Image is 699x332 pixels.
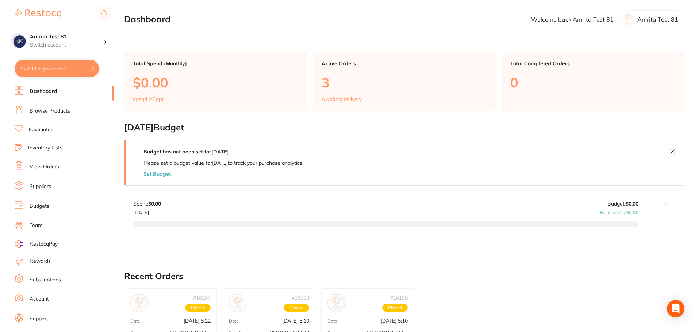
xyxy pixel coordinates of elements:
p: # 16199 [292,295,309,301]
p: Remaining: [600,207,638,215]
h4: Amrita Test 81 [30,33,104,40]
span: Placed [284,304,309,312]
p: Total Spend (Monthly) [133,60,298,66]
span: Placed [185,304,211,312]
div: Open Intercom Messenger [667,300,684,317]
a: Team [30,222,42,229]
strong: $0.00 [626,209,638,216]
img: Restocq Logo [15,9,61,18]
p: [DATE] 5:22 [184,318,211,324]
p: Date [229,319,239,324]
a: Active Orders3Awaiting delivery [313,52,496,111]
p: Spent: [133,201,161,207]
a: View Orders [30,163,59,171]
a: RestocqPay [15,240,58,248]
img: Adam Dental [132,296,146,310]
h2: [DATE] Budget [124,122,684,133]
p: # 16207 [193,295,211,301]
p: Amrita Test 81 [637,16,678,23]
img: RestocqPay [15,240,23,248]
a: Restocq Logo [15,5,61,22]
span: Placed [382,304,408,312]
p: $0.00 [133,75,298,90]
p: Date [327,319,337,324]
p: [DATE] 5:10 [381,318,408,324]
img: Adam Dental [231,296,245,310]
strong: $0.00 [626,200,638,207]
strong: $0.00 [148,200,161,207]
a: Suppliers [30,183,51,190]
p: Total Completed Orders [510,60,676,66]
a: Favourites [29,126,53,133]
a: Account [30,296,49,303]
p: Date [130,319,140,324]
a: Subscriptions [30,276,61,284]
a: Total Completed Orders0 [502,52,684,111]
strong: Budget has not been set for [DATE] . [143,148,230,155]
button: Set Budget [143,171,171,177]
a: Budgets [30,203,49,210]
p: 0 [510,75,676,90]
a: Dashboard [30,88,57,95]
a: Browse Products [30,108,70,115]
a: Total Spend (Monthly)$0.00spend inSept [124,52,307,111]
p: Awaiting delivery [322,96,362,102]
p: 3 [322,75,487,90]
p: [DATE] 5:10 [282,318,309,324]
a: Support [30,315,48,323]
p: # 16198 [390,295,408,301]
button: $22.00 in your order [15,60,99,77]
p: Switch account [30,42,104,49]
img: Henry Schein Halas [329,296,343,310]
h2: Dashboard [124,14,170,24]
p: spend in Sept [133,96,164,102]
p: Welcome back, Amrita Test 81 [531,16,614,23]
a: Inventory Lists [28,144,62,152]
img: Amrita Test 81 [11,34,26,48]
p: Active Orders [322,60,487,66]
p: Budget: [607,201,638,207]
p: [DATE] [133,207,161,215]
span: RestocqPay [30,241,58,248]
p: Please set a budget value for [DATE] to track your purchase analytics. [143,160,303,166]
h2: Recent Orders [124,271,684,281]
a: Rewards [30,258,51,265]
